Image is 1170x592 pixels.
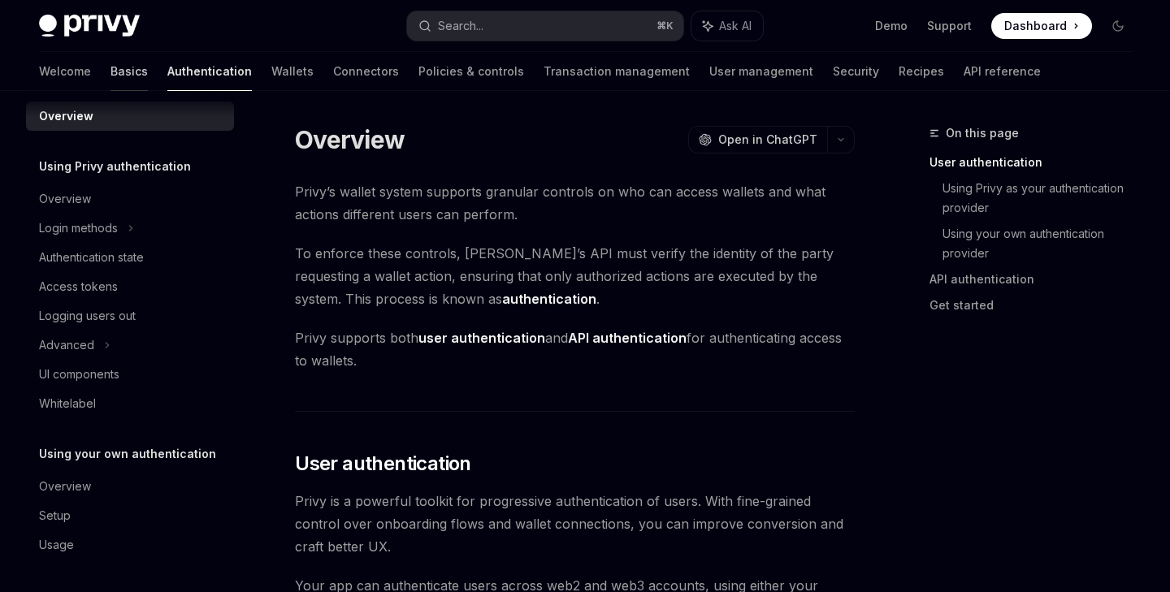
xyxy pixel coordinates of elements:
[39,535,74,555] div: Usage
[26,184,234,214] a: Overview
[26,501,234,530] a: Setup
[718,132,817,148] span: Open in ChatGPT
[110,52,148,91] a: Basics
[407,11,682,41] button: Search...⌘K
[26,301,234,331] a: Logging users out
[295,125,405,154] h1: Overview
[39,248,144,267] div: Authentication state
[295,490,855,558] span: Privy is a powerful toolkit for progressive authentication of users. With fine-grained control ov...
[691,11,763,41] button: Ask AI
[39,444,216,464] h5: Using your own authentication
[568,330,687,346] strong: API authentication
[964,52,1041,91] a: API reference
[295,451,471,477] span: User authentication
[333,52,399,91] a: Connectors
[1105,13,1131,39] button: Toggle dark mode
[833,52,879,91] a: Security
[39,506,71,525] div: Setup
[929,149,1144,175] a: User authentication
[991,13,1092,39] a: Dashboard
[39,277,118,296] div: Access tokens
[295,180,855,226] span: Privy’s wallet system supports granular controls on who can access wallets and what actions diffe...
[26,530,234,560] a: Usage
[39,15,140,37] img: dark logo
[929,292,1144,318] a: Get started
[899,52,944,91] a: Recipes
[39,157,191,176] h5: Using Privy authentication
[942,175,1144,221] a: Using Privy as your authentication provider
[942,221,1144,266] a: Using your own authentication provider
[26,360,234,389] a: UI components
[26,272,234,301] a: Access tokens
[39,189,91,209] div: Overview
[39,365,119,384] div: UI components
[26,243,234,272] a: Authentication state
[875,18,908,34] a: Demo
[39,335,94,355] div: Advanced
[929,266,1144,292] a: API authentication
[271,52,314,91] a: Wallets
[1004,18,1067,34] span: Dashboard
[927,18,972,34] a: Support
[26,472,234,501] a: Overview
[544,52,690,91] a: Transaction management
[39,52,91,91] a: Welcome
[39,477,91,496] div: Overview
[418,52,524,91] a: Policies & controls
[295,242,855,310] span: To enforce these controls, [PERSON_NAME]’s API must verify the identity of the party requesting a...
[946,123,1019,143] span: On this page
[39,218,118,238] div: Login methods
[26,389,234,418] a: Whitelabel
[167,52,252,91] a: Authentication
[295,326,855,372] span: Privy supports both and for authenticating access to wallets.
[502,291,596,307] strong: authentication
[438,16,483,36] div: Search...
[709,52,813,91] a: User management
[656,19,674,32] span: ⌘ K
[688,126,827,153] button: Open in ChatGPT
[418,330,545,346] strong: user authentication
[39,306,136,326] div: Logging users out
[719,18,752,34] span: Ask AI
[39,394,96,413] div: Whitelabel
